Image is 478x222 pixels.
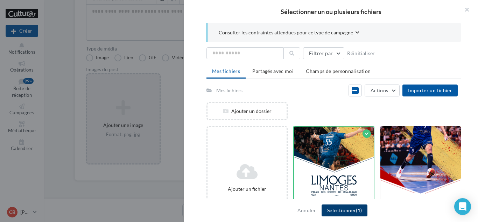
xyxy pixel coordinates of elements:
button: Sélectionner(1) [322,204,367,216]
button: Annuler [295,206,319,215]
span: Mes fichiers [212,68,240,74]
span: Actions [371,87,388,93]
div: Mes fichiers [216,87,242,94]
button: Consulter les contraintes attendues pour ce type de campagne [219,29,359,38]
button: Actions [365,85,400,96]
button: Filtrer par [303,47,344,59]
span: Champs de personnalisation [306,68,371,74]
span: Importer un fichier [408,87,452,93]
div: Ajouter un fichier [210,186,284,193]
button: Réinitialiser [344,49,378,58]
span: (1) [356,207,362,213]
div: Open Intercom Messenger [454,198,471,215]
span: Partagés avec moi [252,68,294,74]
span: Consulter les contraintes attendues pour ce type de campagne [219,29,353,36]
div: Ajouter un dossier [208,108,287,115]
button: Importer un fichier [402,85,458,96]
h2: Sélectionner un ou plusieurs fichiers [195,8,467,15]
